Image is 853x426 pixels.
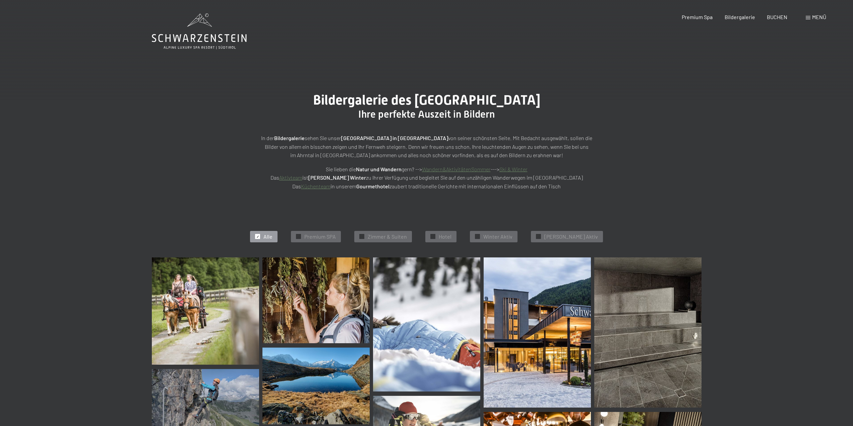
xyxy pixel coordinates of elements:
[262,348,370,424] img: Bildergalerie
[259,134,594,160] p: In der sehen Sie unser von seiner schönsten Seite. Mit Bedacht ausgewählt, sollen die Bilder von ...
[725,14,755,20] a: Bildergalerie
[301,183,330,189] a: Küchenteam
[422,166,491,172] a: Wandern&AktivitätenSommer
[341,135,448,141] strong: [GEOGRAPHIC_DATA] in [GEOGRAPHIC_DATA]
[362,229,418,236] span: Einwilligung Marketing*
[308,174,366,181] strong: [PERSON_NAME] Winter
[259,165,594,191] p: Sie lieben die gern? --> ---> Das ist zu Ihrer Verfügung und begleitet Sie auf den unzähligen Wan...
[594,257,702,408] img: Wellnesshotels - Sauna - Erholung - Adults only - Ahrntal
[368,233,407,240] span: Zimmer & Suiten
[263,233,272,240] span: Alle
[484,257,591,408] img: Bildergalerie
[537,234,540,239] span: ✓
[304,233,336,240] span: Premium SPA
[432,234,434,239] span: ✓
[483,233,512,240] span: Winter Aktiv
[358,108,495,120] span: Ihre perfekte Auszeit in Bildern
[297,234,300,239] span: ✓
[262,257,370,343] img: Bildergalerie
[361,234,363,239] span: ✓
[499,166,528,172] a: Ski & Winter
[274,135,305,141] strong: Bildergalerie
[767,14,787,20] a: BUCHEN
[279,174,302,181] a: Aktivteam
[356,166,402,172] strong: Natur und Wandern
[256,234,259,239] span: ✓
[313,92,540,108] span: Bildergalerie des [GEOGRAPHIC_DATA]
[152,257,259,365] img: Bildergalerie
[373,257,480,391] img: Bildergalerie
[812,14,826,20] span: Menü
[356,183,389,189] strong: Gourmethotel
[476,234,479,239] span: ✓
[439,233,451,240] span: Hotel
[682,14,713,20] a: Premium Spa
[544,233,598,240] span: [PERSON_NAME] Aktiv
